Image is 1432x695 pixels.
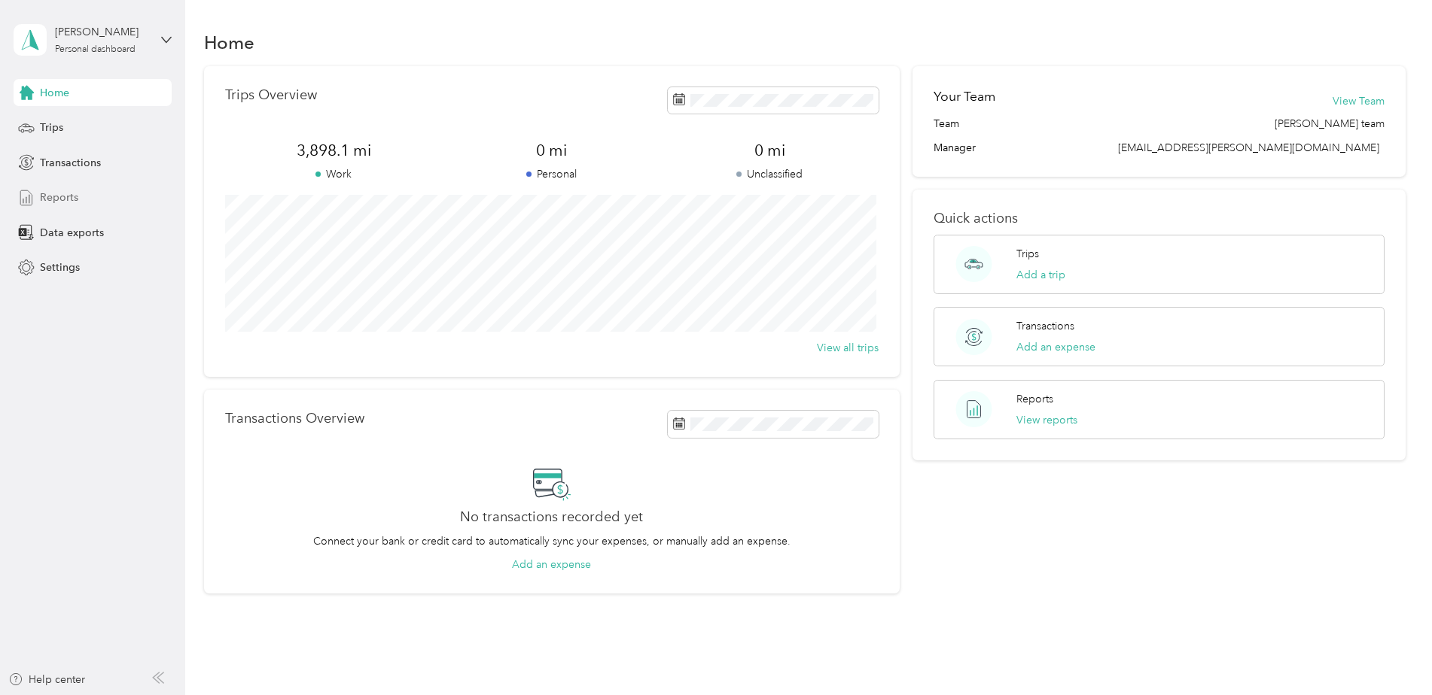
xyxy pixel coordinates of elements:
[40,259,80,275] span: Settings
[225,166,443,182] p: Work
[817,340,879,356] button: View all trips
[934,211,1385,226] p: Quick actions
[460,509,643,525] h2: No transactions recorded yet
[313,533,791,549] p: Connect your bank or credit card to automatically sync your expenses, or manually add an expense.
[443,140,660,161] span: 0 mi
[225,140,443,161] span: 3,898.1 mi
[1016,412,1077,428] button: View reports
[225,411,364,426] p: Transactions Overview
[204,35,254,50] h1: Home
[40,120,63,135] span: Trips
[1333,93,1385,109] button: View Team
[1348,611,1432,695] iframe: Everlance-gr Chat Button Frame
[934,87,995,106] h2: Your Team
[1275,116,1385,132] span: [PERSON_NAME] team
[934,140,976,156] span: Manager
[1016,267,1065,283] button: Add a trip
[443,166,660,182] p: Personal
[40,85,69,101] span: Home
[8,672,85,687] button: Help center
[1016,318,1074,334] p: Transactions
[661,166,879,182] p: Unclassified
[225,87,317,103] p: Trips Overview
[512,557,591,572] button: Add an expense
[40,190,78,205] span: Reports
[40,155,101,171] span: Transactions
[55,24,149,40] div: [PERSON_NAME]
[1016,339,1095,355] button: Add an expense
[1016,391,1053,407] p: Reports
[40,225,104,241] span: Data exports
[1118,141,1379,154] span: [EMAIL_ADDRESS][PERSON_NAME][DOMAIN_NAME]
[934,116,959,132] span: Team
[661,140,879,161] span: 0 mi
[1016,246,1039,262] p: Trips
[55,45,136,54] div: Personal dashboard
